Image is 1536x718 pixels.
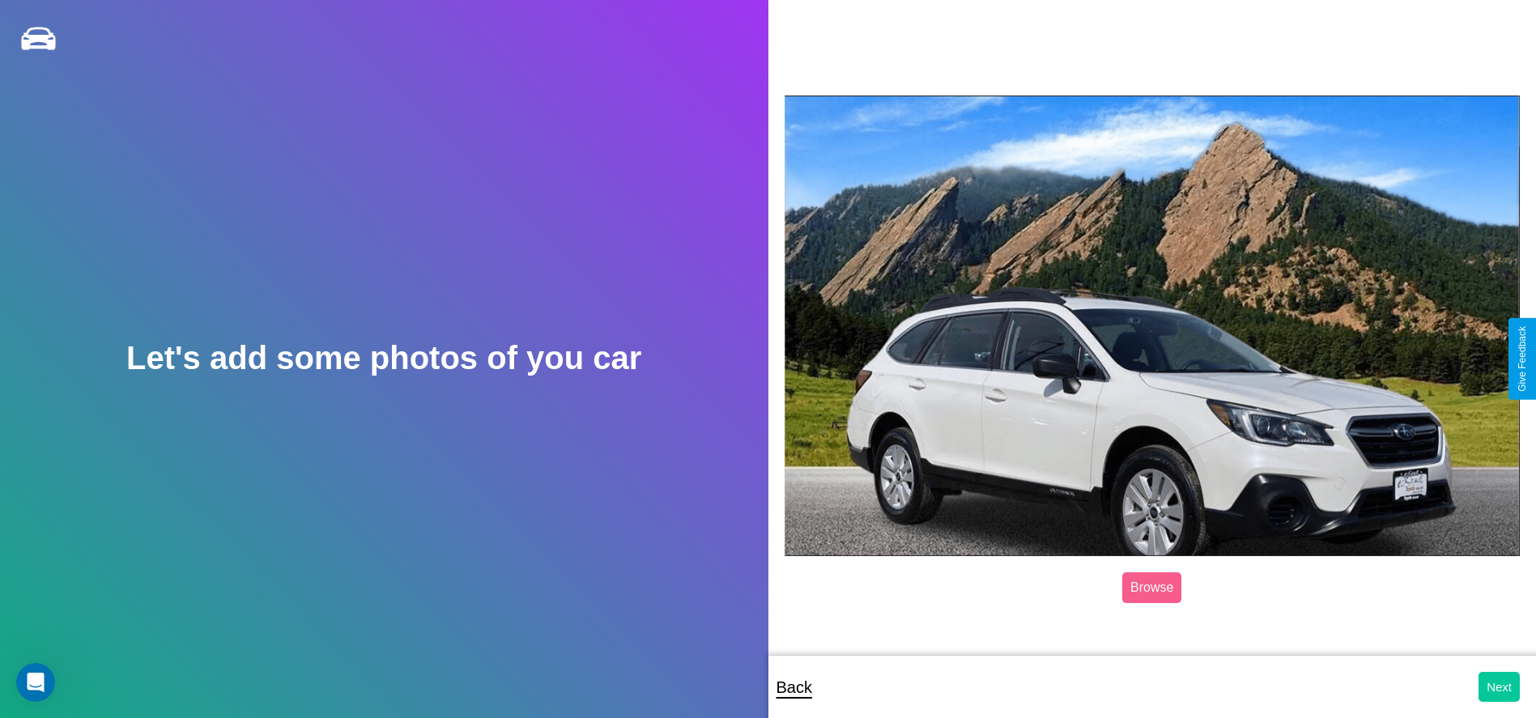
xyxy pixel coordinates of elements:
img: posted [785,96,1521,556]
h2: Let's add some photos of you car [126,340,641,376]
p: Back [777,673,812,702]
button: Next [1479,672,1520,702]
div: Give Feedback [1517,326,1528,392]
iframe: Intercom live chat [16,663,55,702]
label: Browse [1122,572,1181,603]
